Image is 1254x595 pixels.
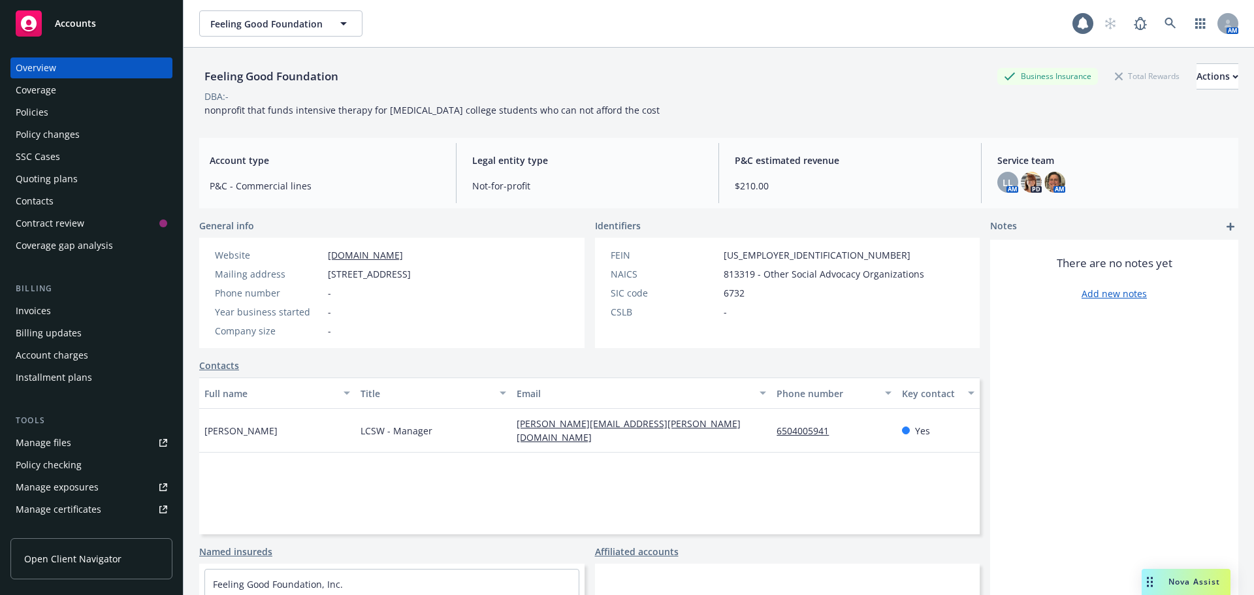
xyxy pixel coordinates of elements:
span: [US_EMPLOYER_IDENTIFICATION_NUMBER] [724,248,910,262]
a: Contacts [199,359,239,372]
a: Coverage gap analysis [10,235,172,256]
div: Contract review [16,213,84,234]
div: Billing [10,282,172,295]
img: photo [1021,172,1042,193]
div: Account charges [16,345,88,366]
button: Phone number [771,378,896,409]
div: Feeling Good Foundation [199,68,344,85]
button: Feeling Good Foundation [199,10,362,37]
span: nonprofit that funds intensive therapy for [MEDICAL_DATA] college students who can not afford the... [204,104,660,116]
a: Manage files [10,432,172,453]
button: Key contact [897,378,980,409]
div: Policy changes [16,124,80,145]
a: Billing updates [10,323,172,344]
span: Open Client Navigator [24,552,121,566]
a: Affiliated accounts [595,545,679,558]
span: P&C - Commercial lines [210,179,440,193]
a: [DOMAIN_NAME] [328,249,403,261]
button: Actions [1197,63,1238,89]
span: Accounts [55,18,96,29]
button: Title [355,378,511,409]
a: Accounts [10,5,172,42]
div: Manage claims [16,521,82,542]
div: Title [361,387,492,400]
span: Service team [997,153,1228,167]
div: Full name [204,387,336,400]
span: There are no notes yet [1057,255,1172,271]
a: Contacts [10,191,172,212]
span: Notes [990,219,1017,234]
span: Identifiers [595,219,641,233]
a: Quoting plans [10,169,172,189]
a: Account charges [10,345,172,366]
a: Start snowing [1097,10,1123,37]
span: 6732 [724,286,745,300]
div: Coverage [16,80,56,101]
span: [PERSON_NAME] [204,424,278,438]
div: Coverage gap analysis [16,235,113,256]
div: Contacts [16,191,54,212]
a: Policy changes [10,124,172,145]
button: Full name [199,378,355,409]
div: Business Insurance [997,68,1098,84]
a: Installment plans [10,367,172,388]
span: Not-for-profit [472,179,703,193]
div: Year business started [215,305,323,319]
div: Website [215,248,323,262]
div: Mailing address [215,267,323,281]
a: Manage exposures [10,477,172,498]
span: LCSW - Manager [361,424,432,438]
span: LL [1003,176,1013,189]
a: Manage claims [10,521,172,542]
a: Overview [10,57,172,78]
a: Add new notes [1082,287,1147,300]
div: Actions [1197,64,1238,89]
button: Nova Assist [1142,569,1230,595]
a: Search [1157,10,1183,37]
div: Company size [215,324,323,338]
a: Switch app [1187,10,1214,37]
span: - [328,305,331,319]
a: SSC Cases [10,146,172,167]
span: - [328,324,331,338]
div: Installment plans [16,367,92,388]
div: Total Rewards [1108,68,1186,84]
span: General info [199,219,254,233]
div: Manage exposures [16,477,99,498]
a: Report a Bug [1127,10,1153,37]
span: - [328,286,331,300]
div: Key contact [902,387,960,400]
div: Phone number [215,286,323,300]
div: Invoices [16,300,51,321]
div: Billing updates [16,323,82,344]
div: Manage files [16,432,71,453]
div: DBA: - [204,89,229,103]
div: Policy checking [16,455,82,475]
div: Email [517,387,752,400]
a: 6504005941 [777,425,839,437]
span: [STREET_ADDRESS] [328,267,411,281]
div: Policies [16,102,48,123]
div: SIC code [611,286,718,300]
span: 813319 - Other Social Advocacy Organizations [724,267,924,281]
a: Named insureds [199,545,272,558]
span: $210.00 [735,179,965,193]
div: SSC Cases [16,146,60,167]
div: Tools [10,414,172,427]
span: Yes [915,424,930,438]
img: photo [1044,172,1065,193]
span: - [724,305,727,319]
a: add [1223,219,1238,234]
div: Drag to move [1142,569,1158,595]
a: Invoices [10,300,172,321]
div: Overview [16,57,56,78]
a: Feeling Good Foundation, Inc. [213,578,343,590]
span: Account type [210,153,440,167]
div: Quoting plans [16,169,78,189]
div: NAICS [611,267,718,281]
div: FEIN [611,248,718,262]
a: Coverage [10,80,172,101]
a: Contract review [10,213,172,234]
span: P&C estimated revenue [735,153,965,167]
